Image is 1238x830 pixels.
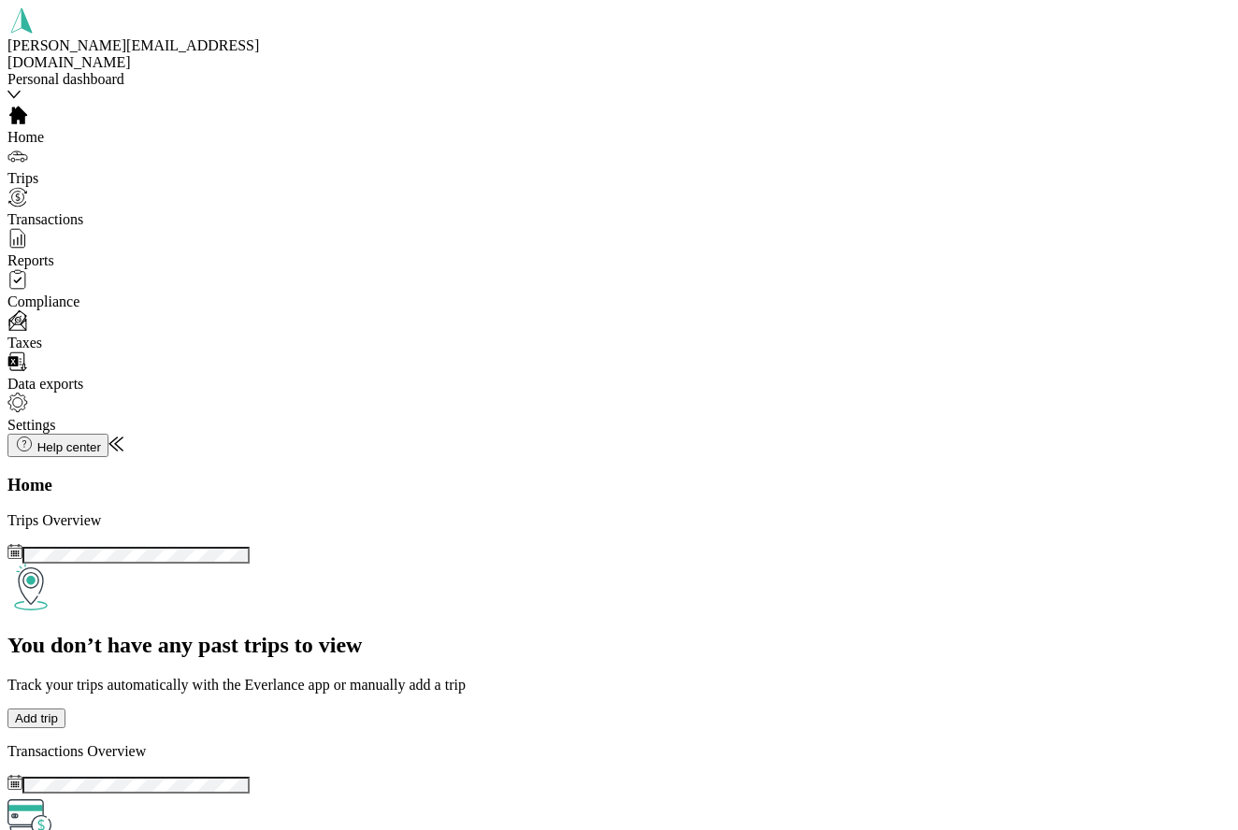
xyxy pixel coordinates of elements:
[7,211,83,227] span: Transactions
[7,512,1231,529] p: Trips Overview
[7,71,269,88] div: Personal dashboard
[7,293,79,309] span: Compliance
[7,475,1231,495] h1: Home
[7,633,1231,658] h2: You don’t have any past trips to view
[7,708,65,728] button: Add trip
[7,252,54,268] span: Reports
[7,129,44,145] span: Home
[7,434,108,457] button: Help center
[15,436,101,454] div: Help center
[7,417,56,433] span: Settings
[7,335,42,351] span: Taxes
[1133,725,1238,830] iframe: Everlance-gr Chat Button Frame
[7,677,1231,694] p: Track your trips automatically with the Everlance app or manually add a trip
[7,376,83,392] span: Data exports
[7,170,38,186] span: Trips
[7,37,269,71] div: [PERSON_NAME][EMAIL_ADDRESS][DOMAIN_NAME]
[7,743,1231,760] p: Transactions Overview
